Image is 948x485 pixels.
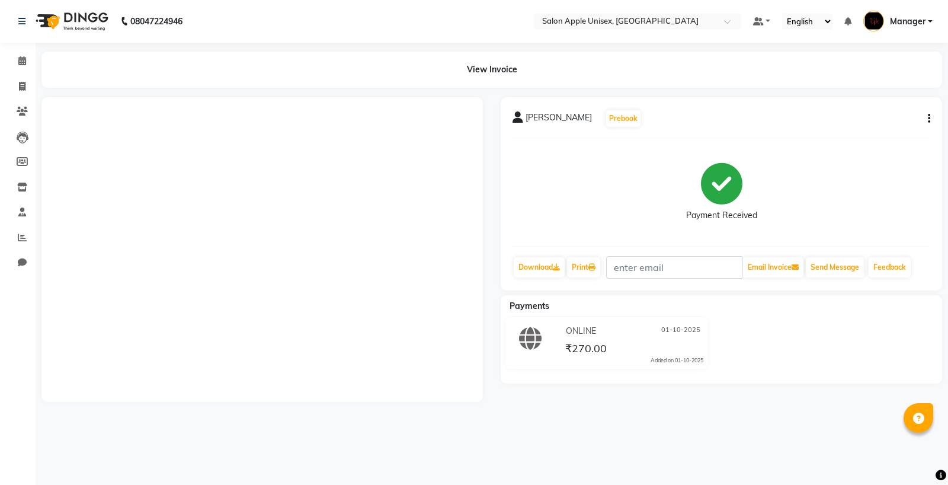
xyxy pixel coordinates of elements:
span: Payments [510,301,549,311]
button: Send Message [806,257,864,277]
div: Payment Received [686,209,757,222]
a: Feedback [869,257,911,277]
span: ONLINE [566,325,596,337]
span: Manager [890,15,925,28]
span: ₹270.00 [565,342,607,358]
button: Prebook [606,110,640,127]
button: Email Invoice [743,257,803,277]
input: enter email [606,256,742,279]
a: Download [514,257,565,277]
iframe: chat widget [898,438,936,473]
img: logo [30,5,111,38]
div: View Invoice [41,52,942,88]
a: Print [567,257,600,277]
span: [PERSON_NAME] [526,111,592,128]
span: 01-10-2025 [661,325,700,337]
img: Manager [863,11,884,31]
div: Added on 01-10-2025 [651,356,703,365]
b: 08047224946 [130,5,182,38]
